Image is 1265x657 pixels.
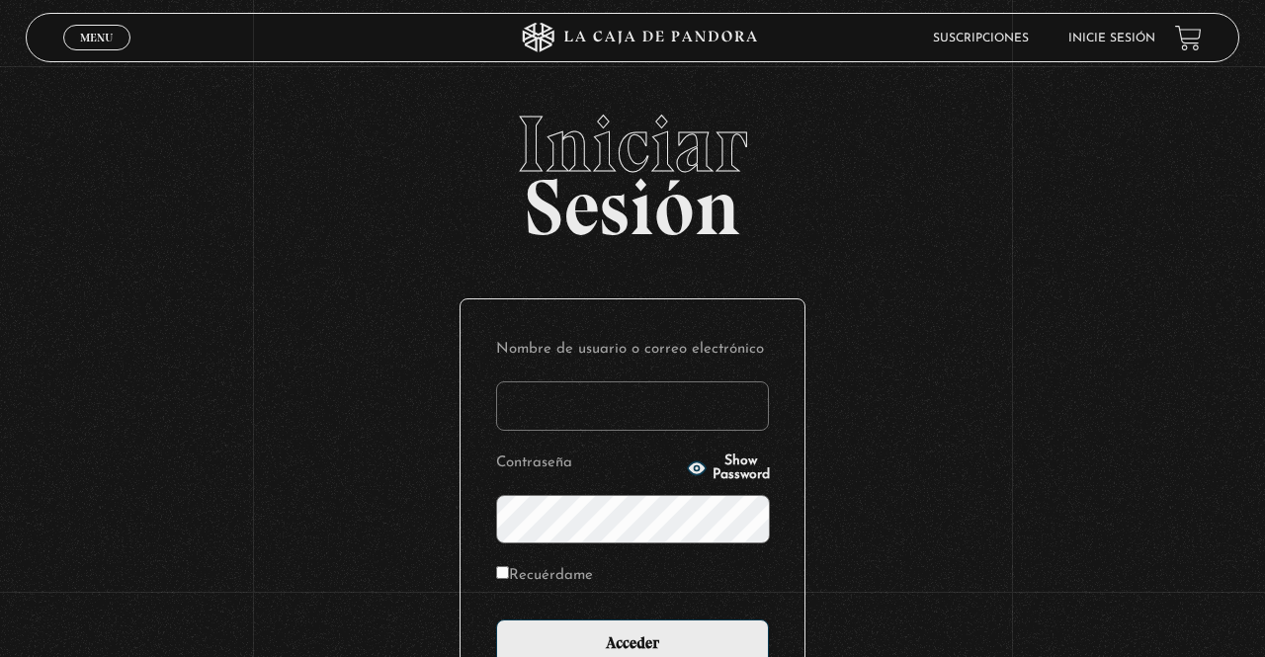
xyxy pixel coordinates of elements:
[26,105,1240,184] span: Iniciar
[933,33,1029,44] a: Suscripciones
[496,566,509,579] input: Recuérdame
[496,561,593,592] label: Recuérdame
[26,105,1240,231] h2: Sesión
[74,48,121,62] span: Cerrar
[713,454,770,482] span: Show Password
[496,449,681,479] label: Contraseña
[80,32,113,43] span: Menu
[496,335,769,366] label: Nombre de usuario o correo electrónico
[687,454,770,482] button: Show Password
[1175,25,1202,51] a: View your shopping cart
[1068,33,1155,44] a: Inicie sesión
